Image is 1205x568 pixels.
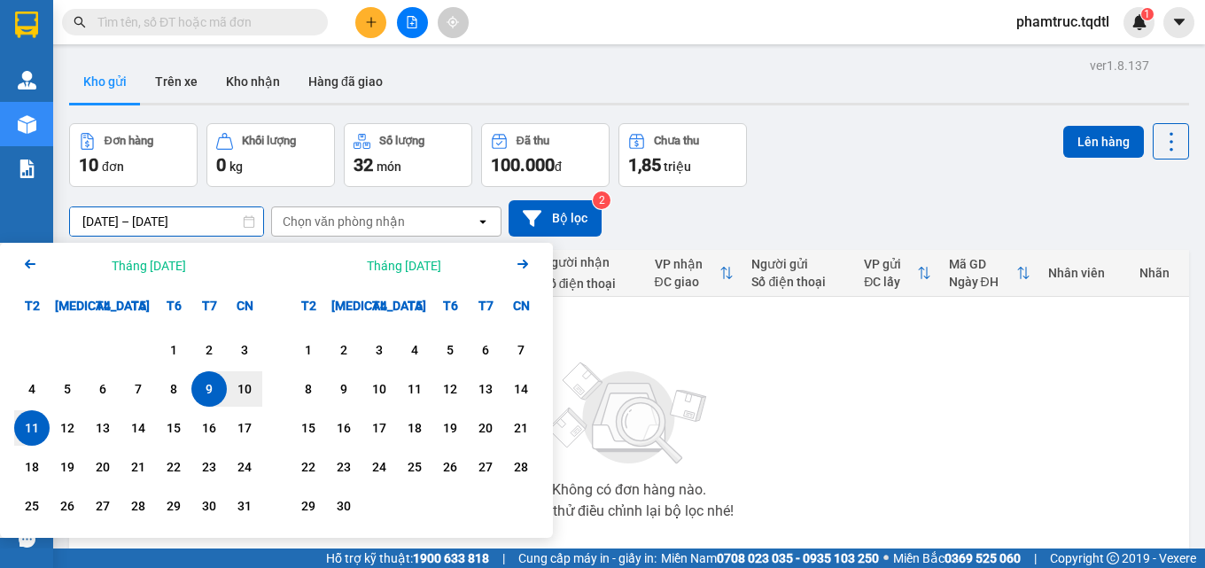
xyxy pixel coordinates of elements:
span: 0 [216,154,226,175]
div: 6 [90,378,115,400]
span: 0 [35,117,45,136]
div: 17 [232,417,257,439]
p: Gửi: [7,29,130,68]
span: aim [447,16,459,28]
button: Previous month. [19,253,41,277]
div: Choose Chủ Nhật, tháng 08 10 2025. It's available. [227,371,262,407]
span: 0935480969 [133,51,230,71]
div: Choose Thứ Tư, tháng 09 3 2025. It's available. [361,332,397,368]
div: T4 [85,288,120,323]
span: 32 [354,154,373,175]
div: 21 [509,417,533,439]
span: VP An Sương [7,29,82,68]
div: 10 [232,378,257,400]
div: 6 [473,339,498,361]
div: T7 [191,288,227,323]
div: 24 [232,456,257,478]
div: 16 [197,417,222,439]
div: 1 [296,339,321,361]
div: Choose Thứ Sáu, tháng 08 8 2025. It's available. [156,371,191,407]
div: Choose Thứ Tư, tháng 08 6 2025. It's available. [85,371,120,407]
div: Choose Thứ Ba, tháng 09 16 2025. It's available. [326,410,361,446]
div: 22 [161,456,186,478]
span: [PERSON_NAME] [133,90,259,110]
div: VP nhận [655,257,720,271]
div: Choose Thứ Ba, tháng 08 26 2025. It's available. [50,488,85,524]
span: vp Q12 [34,71,86,90]
div: 11 [402,378,427,400]
div: 15 [296,417,321,439]
div: Choose Thứ Sáu, tháng 09 19 2025. It's available. [432,410,468,446]
div: T5 [120,288,156,323]
div: Mã GD [949,257,1017,271]
div: 9 [331,378,356,400]
button: Kho gửi [69,60,141,103]
button: Đơn hàng10đơn [69,123,198,187]
div: T4 [361,288,397,323]
div: Choose Thứ Tư, tháng 08 20 2025. It's available. [85,449,120,485]
div: Choose Thứ Tư, tháng 08 13 2025. It's available. [85,410,120,446]
div: 14 [126,417,151,439]
div: 5 [55,378,80,400]
div: Choose Chủ Nhật, tháng 08 17 2025. It's available. [227,410,262,446]
span: Miền Nam [661,549,879,568]
div: Choose Thứ Bảy, tháng 09 20 2025. It's available. [468,410,503,446]
div: 13 [90,417,115,439]
div: Choose Thứ Tư, tháng 09 17 2025. It's available. [361,410,397,446]
div: Choose Thứ Bảy, tháng 08 23 2025. It's available. [191,449,227,485]
div: Choose Thứ Ba, tháng 08 5 2025. It's available. [50,371,85,407]
div: Nhân viên [1048,266,1122,280]
div: 8 [161,378,186,400]
th: Toggle SortBy [940,250,1040,297]
div: Người nhận [542,255,637,269]
div: Choose Thứ Năm, tháng 08 28 2025. It's available. [120,488,156,524]
div: 31 [232,495,257,517]
div: 4 [402,339,427,361]
div: Choose Thứ Tư, tháng 09 24 2025. It's available. [361,449,397,485]
span: 0 [75,117,85,136]
button: file-add [397,7,428,38]
span: kg [229,160,243,174]
button: Chưa thu1,85 triệu [618,123,747,187]
div: Choose Thứ Hai, tháng 09 8 2025. It's available. [291,371,326,407]
div: Nhãn [1139,266,1180,280]
div: 20 [473,417,498,439]
span: Giao: [133,74,259,109]
div: 3 [367,339,392,361]
button: Lên hàng [1063,126,1144,158]
div: 2 [331,339,356,361]
span: triệu [664,160,691,174]
div: T7 [468,288,503,323]
button: Khối lượng0kg [206,123,335,187]
div: 19 [438,417,463,439]
div: Chọn văn phòng nhận [283,213,405,230]
button: Đã thu100.000đ [481,123,610,187]
div: CN [227,288,262,323]
div: Choose Thứ Ba, tháng 09 30 2025. It's available. [326,488,361,524]
div: Tháng [DATE] [367,257,441,275]
button: Trên xe [141,60,212,103]
div: Choose Thứ Hai, tháng 09 29 2025. It's available. [291,488,326,524]
div: 2 [197,339,222,361]
div: Choose Thứ Bảy, tháng 09 13 2025. It's available. [468,371,503,407]
div: Choose Thứ Sáu, tháng 08 29 2025. It's available. [156,488,191,524]
div: 18 [402,417,427,439]
button: aim [438,7,469,38]
div: 22 [296,456,321,478]
p: Nhận: [133,10,259,49]
div: T2 [14,288,50,323]
div: 29 [296,495,321,517]
div: Choose Thứ Hai, tháng 09 22 2025. It's available. [291,449,326,485]
img: svg+xml;base64,PHN2ZyBjbGFzcz0ibGlzdC1wbHVnX19zdmciIHhtbG5zPSJodHRwOi8vd3d3LnczLm9yZy8yMDAwL3N2Zy... [540,352,718,476]
button: Hàng đã giao [294,60,397,103]
strong: 0369 525 060 [945,551,1021,565]
div: Choose Chủ Nhật, tháng 08 3 2025. It's available. [227,332,262,368]
div: Choose Thứ Sáu, tháng 09 5 2025. It's available. [432,332,468,368]
div: 7 [126,378,151,400]
div: Choose Thứ Hai, tháng 09 15 2025. It's available. [291,410,326,446]
img: logo-vxr [15,12,38,38]
div: 4 [19,378,44,400]
span: caret-down [1171,14,1187,30]
sup: 2 [593,191,610,209]
div: Số điện thoại [542,276,637,291]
